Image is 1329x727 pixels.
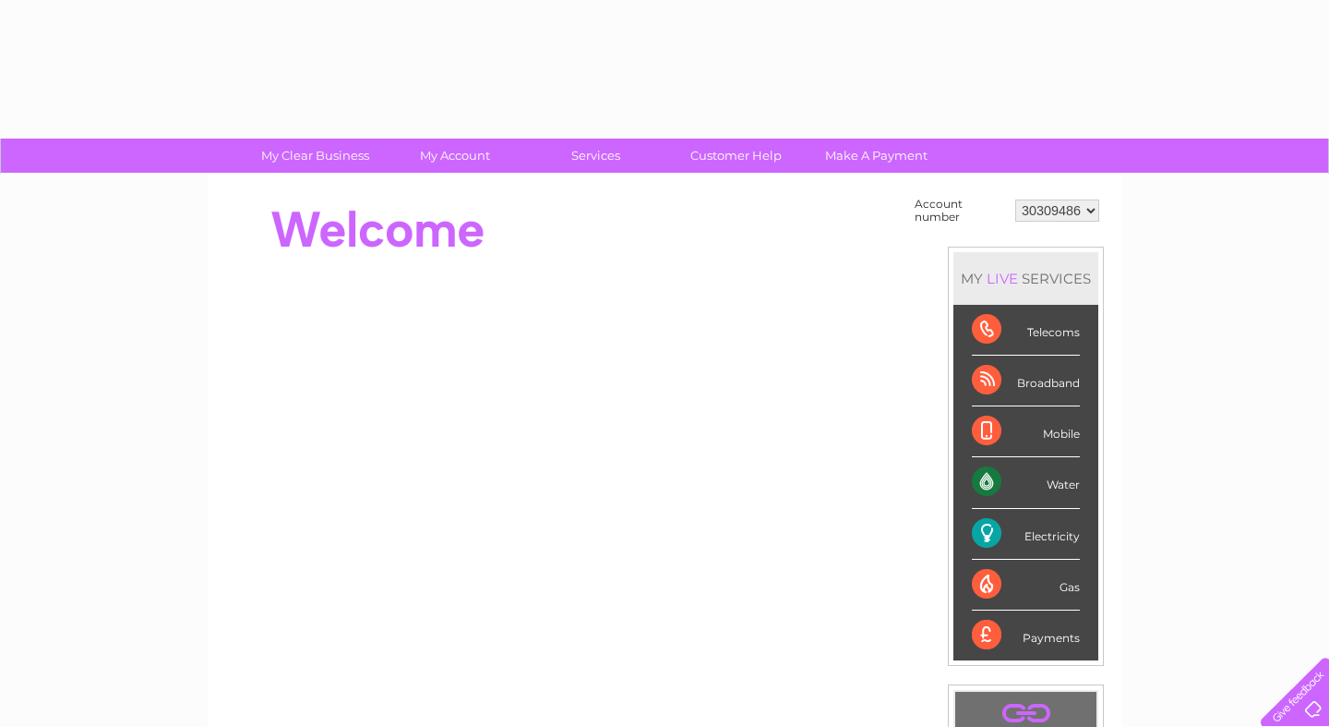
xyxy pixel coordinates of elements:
[972,509,1080,560] div: Electricity
[972,611,1080,660] div: Payments
[379,139,532,173] a: My Account
[972,305,1080,356] div: Telecoms
[972,560,1080,611] div: Gas
[239,139,391,173] a: My Clear Business
[800,139,952,173] a: Make A Payment
[983,270,1022,287] div: LIVE
[972,356,1080,406] div: Broadband
[660,139,812,173] a: Customer Help
[520,139,672,173] a: Services
[910,193,1011,228] td: Account number
[953,252,1098,305] div: MY SERVICES
[972,457,1080,508] div: Water
[972,406,1080,457] div: Mobile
